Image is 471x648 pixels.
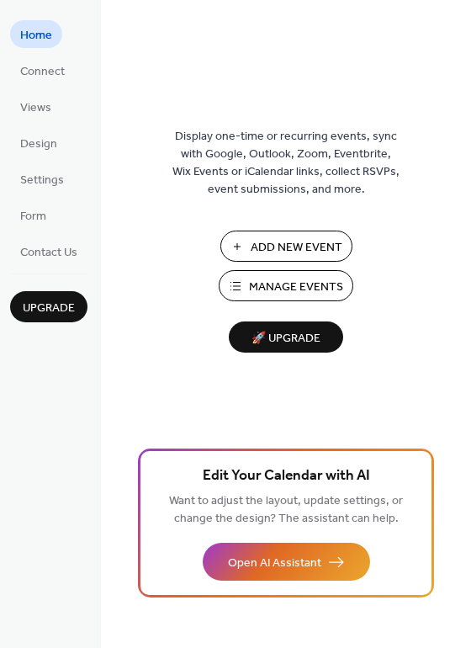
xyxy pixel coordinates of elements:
[229,321,343,353] button: 🚀 Upgrade
[203,465,370,488] span: Edit Your Calendar with AI
[249,279,343,296] span: Manage Events
[203,543,370,581] button: Open AI Assistant
[10,129,67,157] a: Design
[251,239,342,257] span: Add New Event
[10,165,74,193] a: Settings
[10,56,75,84] a: Connect
[172,128,400,199] span: Display one-time or recurring events, sync with Google, Outlook, Zoom, Eventbrite, Wix Events or ...
[228,555,321,572] span: Open AI Assistant
[20,244,77,262] span: Contact Us
[169,490,403,530] span: Want to adjust the layout, update settings, or change the design? The assistant can help.
[20,208,46,226] span: Form
[10,93,61,120] a: Views
[20,172,64,189] span: Settings
[10,237,87,265] a: Contact Us
[239,327,333,350] span: 🚀 Upgrade
[219,270,353,301] button: Manage Events
[20,99,51,117] span: Views
[23,300,75,317] span: Upgrade
[20,27,52,45] span: Home
[10,291,87,322] button: Upgrade
[20,63,65,81] span: Connect
[10,20,62,48] a: Home
[220,231,352,262] button: Add New Event
[10,201,56,229] a: Form
[20,135,57,153] span: Design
